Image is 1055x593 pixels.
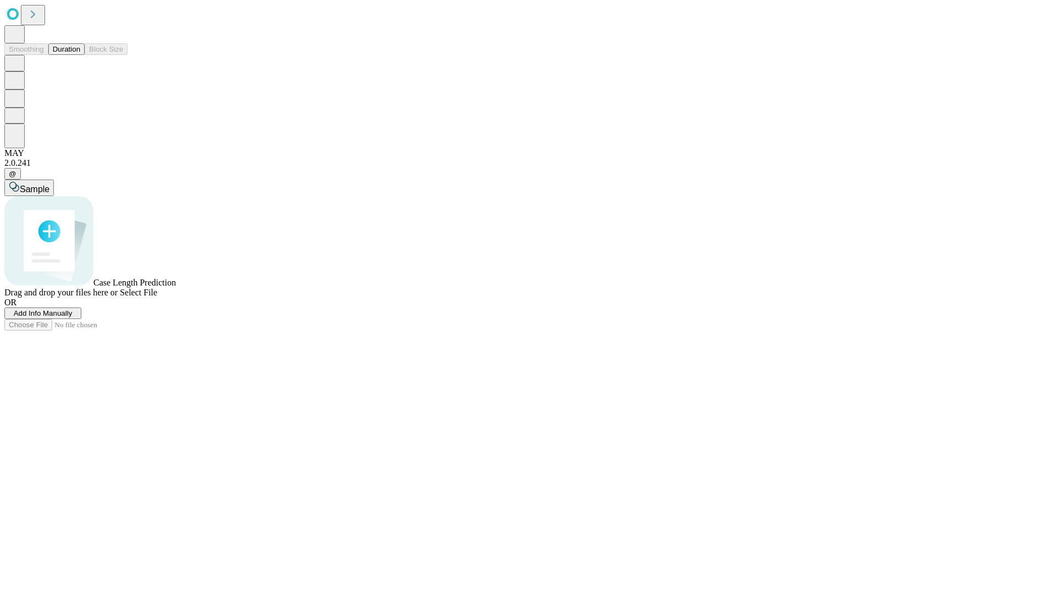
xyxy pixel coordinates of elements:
[4,180,54,196] button: Sample
[48,43,85,55] button: Duration
[120,288,157,297] span: Select File
[20,184,49,194] span: Sample
[4,43,48,55] button: Smoothing
[4,288,118,297] span: Drag and drop your files here or
[4,148,1051,158] div: MAY
[4,298,16,307] span: OR
[85,43,127,55] button: Block Size
[4,158,1051,168] div: 2.0.241
[14,309,73,317] span: Add Info Manually
[4,168,21,180] button: @
[9,170,16,178] span: @
[93,278,176,287] span: Case Length Prediction
[4,307,81,319] button: Add Info Manually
